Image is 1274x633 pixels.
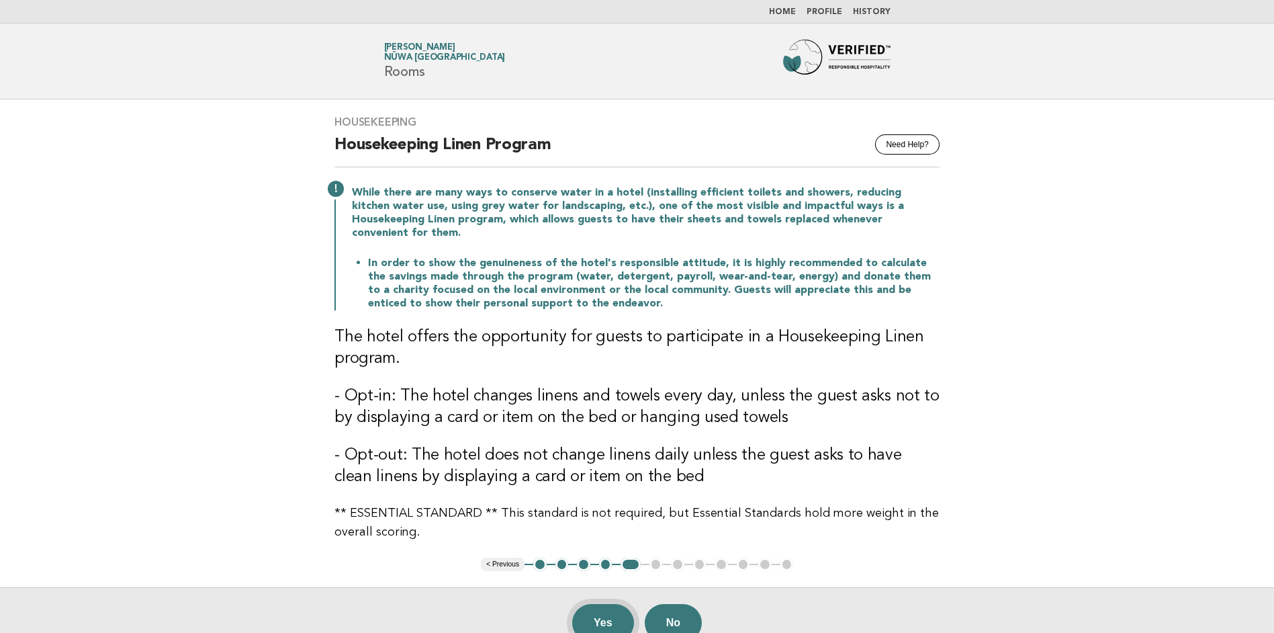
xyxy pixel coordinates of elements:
button: 1 [533,558,547,571]
a: History [853,8,891,16]
p: While there are many ways to conserve water in a hotel (installing efficient toilets and showers,... [352,186,940,240]
a: Profile [807,8,842,16]
a: Home [769,8,796,16]
button: 4 [599,558,612,571]
button: Need Help? [875,134,939,155]
button: 5 [621,558,640,571]
h3: - Opt-out: The hotel does not change linens daily unless the guest asks to have clean linens by d... [334,445,940,488]
button: 3 [577,558,590,571]
button: 2 [555,558,569,571]
h3: - Opt-in: The hotel changes linens and towels every day, unless the guest asks not to by displayi... [334,386,940,429]
span: Nüwa [GEOGRAPHIC_DATA] [384,54,506,62]
h3: Housekeeping [334,116,940,129]
h1: Rooms [384,44,506,79]
h2: Housekeeping Linen Program [334,134,940,167]
button: < Previous [481,558,525,571]
a: [PERSON_NAME]Nüwa [GEOGRAPHIC_DATA] [384,43,506,62]
li: In order to show the genuineness of the hotel's responsible attitude, it is highly recommended to... [368,256,940,310]
img: Forbes Travel Guide [783,40,891,83]
h3: The hotel offers the opportunity for guests to participate in a Housekeeping Linen program. [334,327,940,370]
p: ** ESSENTIAL STANDARD ** This standard is not required, but Essential Standards hold more weight ... [334,504,940,542]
